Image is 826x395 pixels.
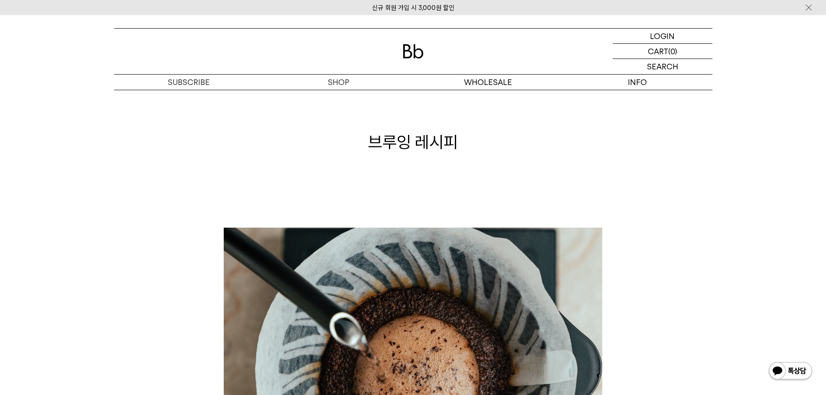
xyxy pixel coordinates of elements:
[668,44,677,59] p: (0)
[650,29,675,43] p: LOGIN
[768,361,813,382] img: 카카오톡 채널 1:1 채팅 버튼
[648,44,668,59] p: CART
[613,44,712,59] a: CART (0)
[413,75,563,90] p: WHOLESALE
[372,4,454,12] a: 신규 회원 가입 시 3,000원 할인
[403,44,424,59] img: 로고
[264,75,413,90] a: SHOP
[613,29,712,44] a: LOGIN
[563,75,712,90] p: INFO
[114,131,712,153] h1: 브루잉 레시피
[647,59,678,74] p: SEARCH
[114,75,264,90] a: SUBSCRIBE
